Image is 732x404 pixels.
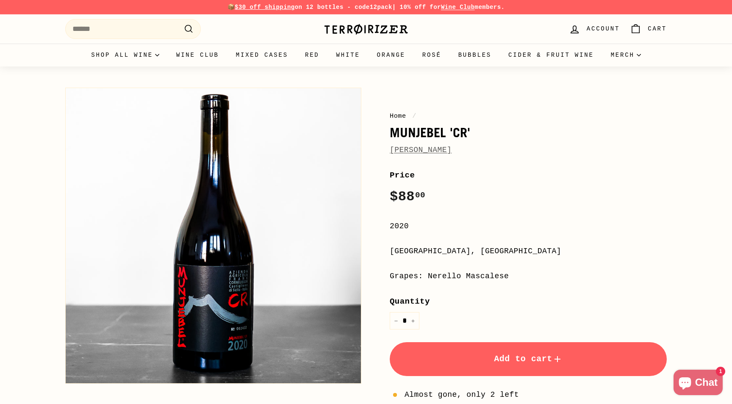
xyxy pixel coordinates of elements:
[328,44,369,66] a: White
[390,189,425,205] span: $88
[390,111,667,121] nav: breadcrumbs
[390,342,667,376] button: Add to cart
[415,191,425,200] sup: 00
[369,44,414,66] a: Orange
[500,44,602,66] a: Cider & Fruit Wine
[48,44,684,66] div: Primary
[390,295,667,308] label: Quantity
[450,44,500,66] a: Bubbles
[494,354,563,364] span: Add to cart
[441,4,475,11] a: Wine Club
[370,4,392,11] strong: 12pack
[390,220,667,232] div: 2020
[390,112,406,120] a: Home
[390,312,419,329] input: quantity
[227,44,297,66] a: Mixed Cases
[587,24,620,33] span: Account
[235,4,295,11] span: $30 off shipping
[648,24,667,33] span: Cart
[390,270,667,282] div: Grapes: Nerello Mascalese
[410,112,419,120] span: /
[83,44,168,66] summary: Shop all wine
[602,44,649,66] summary: Merch
[390,245,667,257] div: [GEOGRAPHIC_DATA], [GEOGRAPHIC_DATA]
[390,146,452,154] a: [PERSON_NAME]
[625,17,672,42] a: Cart
[65,3,667,12] p: 📦 on 12 bottles - code | 10% off for members.
[390,169,667,182] label: Price
[407,312,419,329] button: Increase item quantity by one
[414,44,450,66] a: Rosé
[405,389,519,401] span: Almost gone, only 2 left
[671,370,725,397] inbox-online-store-chat: Shopify online store chat
[390,125,667,140] h1: Munjebel 'CR'
[168,44,227,66] a: Wine Club
[297,44,328,66] a: Red
[390,312,402,329] button: Reduce item quantity by one
[564,17,625,42] a: Account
